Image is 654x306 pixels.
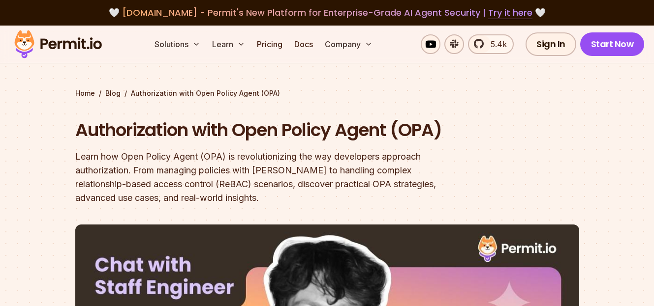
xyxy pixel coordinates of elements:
[75,118,453,142] h1: Authorization with Open Policy Agent (OPA)
[208,34,249,54] button: Learn
[253,34,286,54] a: Pricing
[122,6,532,19] span: [DOMAIN_NAME] - Permit's New Platform for Enterprise-Grade AI Agent Security |
[24,6,630,20] div: 🤍 🤍
[75,88,579,98] div: / /
[75,150,453,205] div: Learn how Open Policy Agent (OPA) is revolutionizing the way developers approach authorization. F...
[580,32,645,56] a: Start Now
[321,34,376,54] button: Company
[10,28,106,61] img: Permit logo
[105,88,121,98] a: Blog
[468,34,514,54] a: 5.4k
[526,32,576,56] a: Sign In
[290,34,317,54] a: Docs
[488,6,532,19] a: Try it here
[151,34,204,54] button: Solutions
[485,38,507,50] span: 5.4k
[75,88,95,98] a: Home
